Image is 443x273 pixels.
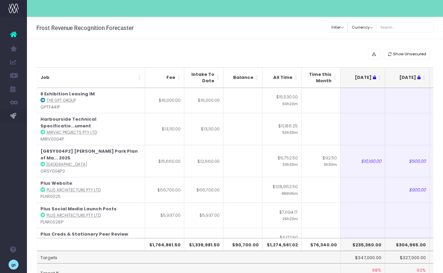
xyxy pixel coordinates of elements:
button: Filter [328,22,348,33]
td: : PLAR0029P [37,228,145,253]
td: $11,186.25 [262,113,302,145]
td: $92.50 [302,145,341,177]
small: 60h20m [282,100,298,107]
td: $15,660.00 [145,145,184,177]
abbr: The GPT Group [46,98,76,103]
td: $16,000.00 [184,88,223,113]
td: $66,700.00 [145,177,184,203]
th: All Time: activate to sort column ascending [262,67,302,88]
abbr: Greater Sydney Parklands [46,162,87,167]
td: $7,094.17 [262,203,302,228]
td: $4,177.50 [262,228,302,253]
td: $6,752.50 [262,145,302,177]
strong: [GRSY004P2] [PERSON_NAME] Park Plan of Ma... 2025 [40,148,138,161]
abbr: Mirvac Projects Pty Ltd [46,130,97,135]
th: $1,339,981.50 [184,238,223,251]
td: $5,937.00 [184,228,223,253]
td: : GRSY004P2 [37,145,145,177]
strong: 8 Exhibition Leasing IM [40,91,95,97]
img: images/default_profile_image.png [8,260,19,270]
td: $16,000.00 [145,88,184,113]
td: Targets [37,251,341,264]
td: : PLAR0025 [37,177,145,203]
input: Search... [376,22,434,33]
abbr: Plus Architecture Pty Ltd [46,213,101,218]
td: : GPTF441P [37,88,145,113]
small: 50h30m [282,129,298,135]
td: $5,937.00 [145,203,184,228]
th: Fee: activate to sort column ascending [145,67,184,88]
th: Balance: activate to sort column ascending [223,67,262,88]
small: 33h30m [282,161,298,167]
strong: Harbourside Technical Specificatio...ument [40,116,96,129]
strong: Plus Creds & Stationery Peer Review [40,231,128,237]
th: Time this Month: activate to sort column ascending [302,67,341,88]
td: : PLAR0028P [37,203,145,228]
abbr: Plus Architecture Pty Ltd [46,187,101,193]
th: $1,274,561.02 [262,238,302,251]
small: 0h30m [324,161,337,167]
td: $5,937.00 [184,203,223,228]
small: 496h15m [282,190,298,196]
td: $347,000.00 [341,251,385,264]
td: $66,700.00 [184,177,223,203]
th: Jun 25 : activate to sort column ascending [341,67,385,88]
td: $12,660.00 [184,145,223,177]
strong: Plus Website [40,180,72,186]
td: $327,000.00 [385,251,430,264]
strong: Plus Social Media Launch Posts [40,206,117,212]
th: $235,360.00 [341,238,385,251]
th: Jul 25 : activate to sort column ascending [385,67,430,88]
td: $13,110.00 [145,113,184,145]
td: : MIRV0004P [37,113,145,145]
button: Currency [348,22,377,33]
td: $500.00 [385,145,430,177]
th: $76,340.00 [302,238,341,251]
th: $304,965.00 [385,238,430,251]
td: $128,962.50 [262,177,302,203]
button: Show Unsecured [384,49,430,59]
th: Intake To Date: activate to sort column ascending [184,67,223,88]
td: $15,530.00 [262,88,302,113]
span: Show Unsecured [393,51,426,57]
td: $13,110.00 [184,113,223,145]
th: $90,700.00 [223,238,262,251]
th: $1,764,861.50 [145,238,184,251]
td: $5,937.00 [145,228,184,253]
td: $900.00 [385,177,430,203]
th: Job: activate to sort column ascending [37,67,145,88]
td: $10,160.00 [341,145,385,177]
small: 26h20m [282,215,298,221]
h3: Frost Revenue Recognition Forecaster [36,25,134,31]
